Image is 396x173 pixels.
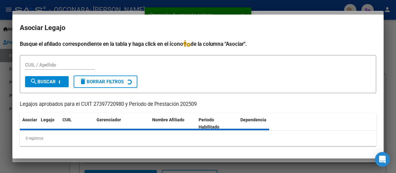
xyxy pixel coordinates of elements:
[20,22,376,34] h2: Asociar Legajo
[238,113,284,134] datatable-header-cell: Dependencia
[199,117,219,129] span: Periodo Habilitado
[375,152,390,167] div: Open Intercom Messenger
[196,113,238,134] datatable-header-cell: Periodo Habilitado
[20,40,376,48] h4: Busque el afiliado correspondiente en la tabla y haga click en el ícono de la columna "Asociar".
[62,117,72,122] span: CUIL
[41,117,54,122] span: Legajo
[22,117,37,122] span: Asociar
[25,76,69,87] button: Buscar
[38,113,60,134] datatable-header-cell: Legajo
[60,113,94,134] datatable-header-cell: CUIL
[150,113,196,134] datatable-header-cell: Nombre Afiliado
[79,78,87,85] mat-icon: delete
[20,101,376,108] p: Legajos aprobados para el CUIT 27397720980 y Período de Prestación 202509
[20,113,38,134] datatable-header-cell: Asociar
[74,76,137,88] button: Borrar Filtros
[30,79,56,84] span: Buscar
[94,113,150,134] datatable-header-cell: Gerenciador
[20,131,376,146] div: 0 registros
[240,117,266,122] span: Dependencia
[152,117,184,122] span: Nombre Afiliado
[97,117,121,122] span: Gerenciador
[79,79,124,84] span: Borrar Filtros
[30,78,37,85] mat-icon: search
